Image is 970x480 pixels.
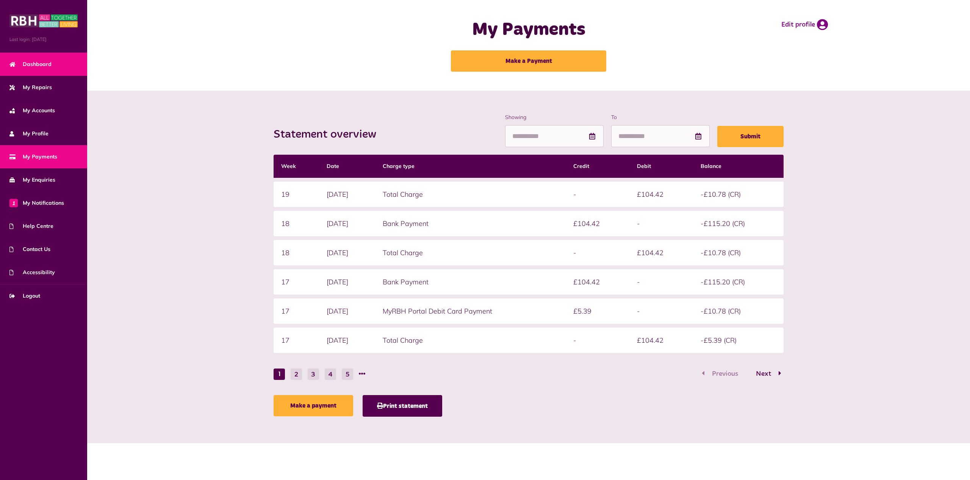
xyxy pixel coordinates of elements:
td: [DATE] [319,328,375,353]
td: £104.42 [566,269,629,295]
span: Logout [9,292,40,300]
h2: Statement overview [274,128,384,141]
button: Go to page 4 [325,369,336,380]
td: -£115.20 (CR) [693,269,784,295]
label: To [611,113,710,121]
td: 19 [274,182,319,207]
button: Submit [717,126,784,147]
span: 1 [9,199,18,207]
td: [DATE] [319,298,375,324]
th: Balance [693,155,784,178]
td: -£10.78 (CR) [693,298,784,324]
span: Dashboard [9,60,52,68]
span: My Payments [9,153,57,161]
td: £104.42 [629,240,693,265]
a: Make a Payment [451,50,606,72]
h1: My Payments [377,19,680,41]
td: £5.39 [566,298,629,324]
td: - [566,328,629,353]
td: - [629,211,693,236]
td: -£10.78 (CR) [693,240,784,265]
td: Total Charge [375,328,565,353]
td: [DATE] [319,211,375,236]
td: Total Charge [375,240,565,265]
td: -£10.78 (CR) [693,182,784,207]
label: Showing [505,113,604,121]
img: MyRBH [9,13,78,28]
td: - [566,240,629,265]
span: My Repairs [9,83,52,91]
th: Credit [566,155,629,178]
td: MyRBH Portal Debit Card Payment [375,298,565,324]
button: Go to page 3 [308,369,319,380]
td: [DATE] [319,240,375,265]
th: Week [274,155,319,178]
td: £104.42 [566,211,629,236]
td: Bank Payment [375,211,565,236]
span: My Enquiries [9,176,55,184]
td: Bank Payment [375,269,565,295]
span: Contact Us [9,245,50,253]
button: Go to page 2 [748,369,784,380]
td: 18 [274,211,319,236]
button: Print statement [363,395,442,417]
td: 17 [274,328,319,353]
a: Edit profile [781,19,828,30]
td: £104.42 [629,328,693,353]
td: - [629,298,693,324]
td: - [629,269,693,295]
td: -£5.39 (CR) [693,328,784,353]
td: 18 [274,240,319,265]
td: -£115.20 (CR) [693,211,784,236]
span: Accessibility [9,268,55,276]
a: Make a payment [274,395,353,416]
span: My Accounts [9,107,55,115]
button: Go to page 5 [342,369,353,380]
td: Total Charge [375,182,565,207]
th: Date [319,155,375,178]
span: Last login: [DATE] [9,36,78,43]
td: 17 [274,298,319,324]
td: - [566,182,629,207]
span: Next [750,370,777,377]
td: [DATE] [319,269,375,295]
span: My Profile [9,130,48,138]
td: 17 [274,269,319,295]
th: Debit [629,155,693,178]
button: Go to page 2 [291,369,302,380]
td: [DATE] [319,182,375,207]
span: Help Centre [9,222,53,230]
th: Charge type [375,155,565,178]
span: My Notifications [9,199,64,207]
td: £104.42 [629,182,693,207]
